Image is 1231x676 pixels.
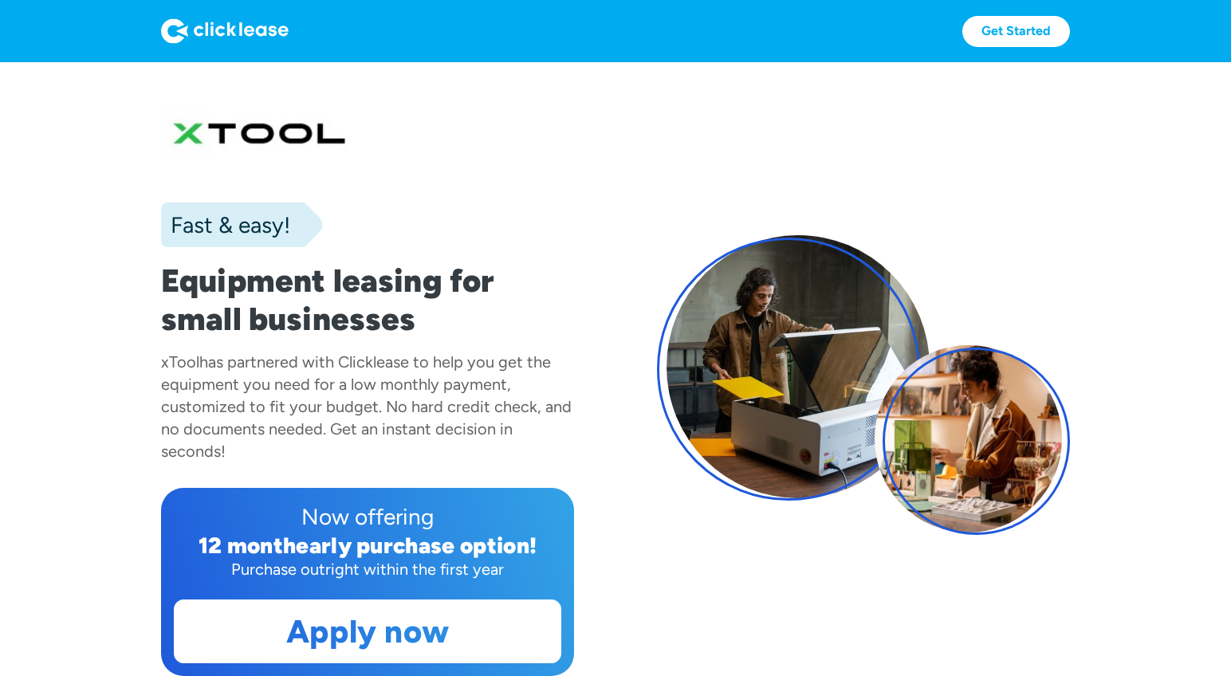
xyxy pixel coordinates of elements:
div: Fast & easy! [161,209,290,241]
div: xTool [161,352,199,371]
div: has partnered with Clicklease to help you get the equipment you need for a low monthly payment, c... [161,352,572,461]
div: Purchase outright within the first year [174,558,561,580]
a: Get Started [962,16,1070,47]
div: early purchase option! [296,532,537,559]
a: Apply now [175,600,560,662]
img: Logo [161,18,289,44]
h1: Equipment leasing for small businesses [161,261,574,338]
div: 12 month [199,532,297,559]
div: Now offering [174,501,561,533]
